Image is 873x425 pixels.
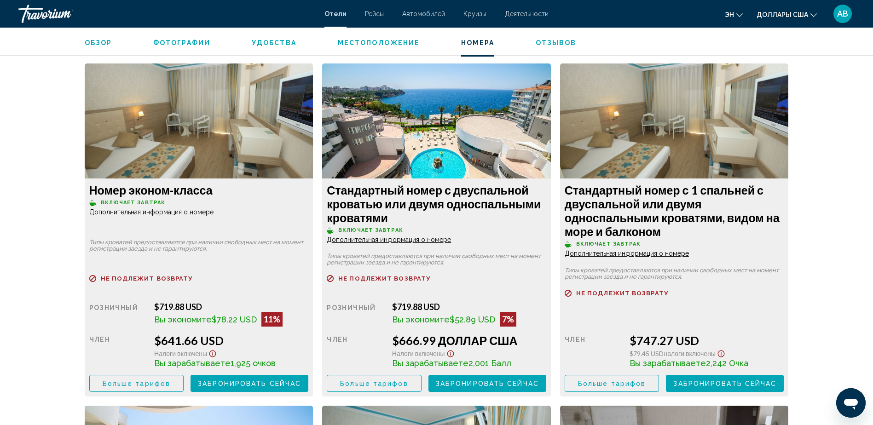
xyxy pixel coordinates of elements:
button: Показать отказ от ответственности за налоги и сборы [716,347,727,358]
span: Вы зарабатываете [630,358,706,368]
span: $52.89 USD [450,315,495,324]
button: Номера [461,39,494,47]
button: Забронировать сейчас [191,375,308,392]
button: Больше тарифов [327,375,422,392]
span: Местоположение [338,39,420,46]
a: Круизы [463,10,486,17]
div: 11% [261,312,283,327]
span: АВ [837,9,848,18]
button: Удобства [252,39,296,47]
span: Обзор [85,39,112,46]
span: Отзывов [536,39,577,46]
span: Больше тарифов [103,380,170,387]
span: Дополнительная информация о номере [565,250,689,257]
a: Отели [324,10,347,17]
img: f8c13874-4b17-42b4-abac-2fc0a0fa3226.jpeg [560,63,789,178]
p: Типы кроватей предоставляются при наличии свободных мест на момент регистрации заезда и не гарант... [327,253,546,266]
span: Вы зарабатываете [392,358,468,368]
span: Номера [461,39,494,46]
span: Забронировать сейчас [436,380,539,387]
button: Забронировать сейчас [666,375,784,392]
span: Включает завтрак [576,241,641,247]
button: Change currency [757,8,817,21]
a: Деятельности [505,10,549,17]
div: Член [89,333,148,368]
font: $747.27 USD [630,333,699,347]
font: $666.99 ДОЛЛАР США [392,333,518,347]
span: Не подлежит возврату [101,276,193,281]
div: $719.88 USD [154,302,308,312]
button: Забронировать сейчас [428,375,546,392]
span: Налоги включены [154,350,207,357]
button: Обзор [85,39,112,47]
span: 2,001 Балл [468,358,511,368]
span: Дополнительная информация о номере [327,236,451,243]
span: Забронировать сейчас [198,380,301,387]
span: Включает завтрак [338,227,403,233]
button: Больше тарифов [565,375,659,392]
img: f8c13874-4b17-42b4-abac-2fc0a0fa3226.jpeg [85,63,313,178]
span: эн [725,11,734,18]
button: Отзывов [536,39,577,47]
font: Стандартный номер с 1 спальней с двуспальной или двумя односпальными кроватями, видом на море и б... [565,183,780,238]
button: Местоположение [338,39,420,47]
button: Change language [725,8,743,21]
span: Вы зарабатываете [154,358,231,368]
span: Доллары США [757,11,808,18]
p: Типы кроватей предоставляются при наличии свободных мест на момент регистрации заезда и не гарант... [89,239,309,252]
div: Розничный [89,302,148,327]
button: Фотографии [153,39,210,47]
span: Больше тарифов [578,380,646,387]
div: Член [565,333,623,368]
span: Не подлежит возврату [576,290,668,296]
span: Забронировать сейчас [673,380,776,387]
span: Налоги включены [664,350,716,357]
button: User Menu [831,4,855,23]
button: Показать отказ от ответственности за налоги и сборы [207,347,218,358]
a: Travorium [18,5,315,23]
span: Включает завтрак [101,200,166,206]
div: Розничный [327,302,385,327]
div: 7% [500,312,516,327]
div: $719.88 USD [392,302,546,312]
img: e43ac9e9-5737-46a9-b706-4031521f030e.jpeg [322,63,551,178]
span: Фотографии [153,39,210,46]
span: $79.45 USD [630,350,664,357]
span: 1,925 очков [231,358,276,368]
button: Показать отказ от ответственности за налоги и сборы [445,347,456,358]
font: Стандартный номер с двуспальной кроватью или двумя односпальными кроватями [327,183,541,224]
span: Не подлежит возврату [338,276,430,281]
iframe: Кнопка запуска окна обмена сообщениями [836,388,866,418]
span: Дополнительная информация о номере [89,208,214,216]
span: Вы экономите [154,315,212,324]
p: Типы кроватей предоставляются при наличии свободных мест на момент регистрации заезда и не гарант... [565,267,784,280]
span: Удобства [252,39,296,46]
span: 2,242 Очка [706,358,748,368]
font: $641.66 USD [154,333,224,347]
font: Номер эконом-класса [89,183,213,197]
span: $78.22 USD [212,315,257,324]
span: Вы экономите [392,315,450,324]
button: Больше тарифов [89,375,184,392]
span: Налоги включены [392,350,445,357]
a: Автомобилей [402,10,445,17]
a: Рейсы [365,10,384,17]
div: Член [327,333,385,368]
span: Больше тарифов [340,380,408,387]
